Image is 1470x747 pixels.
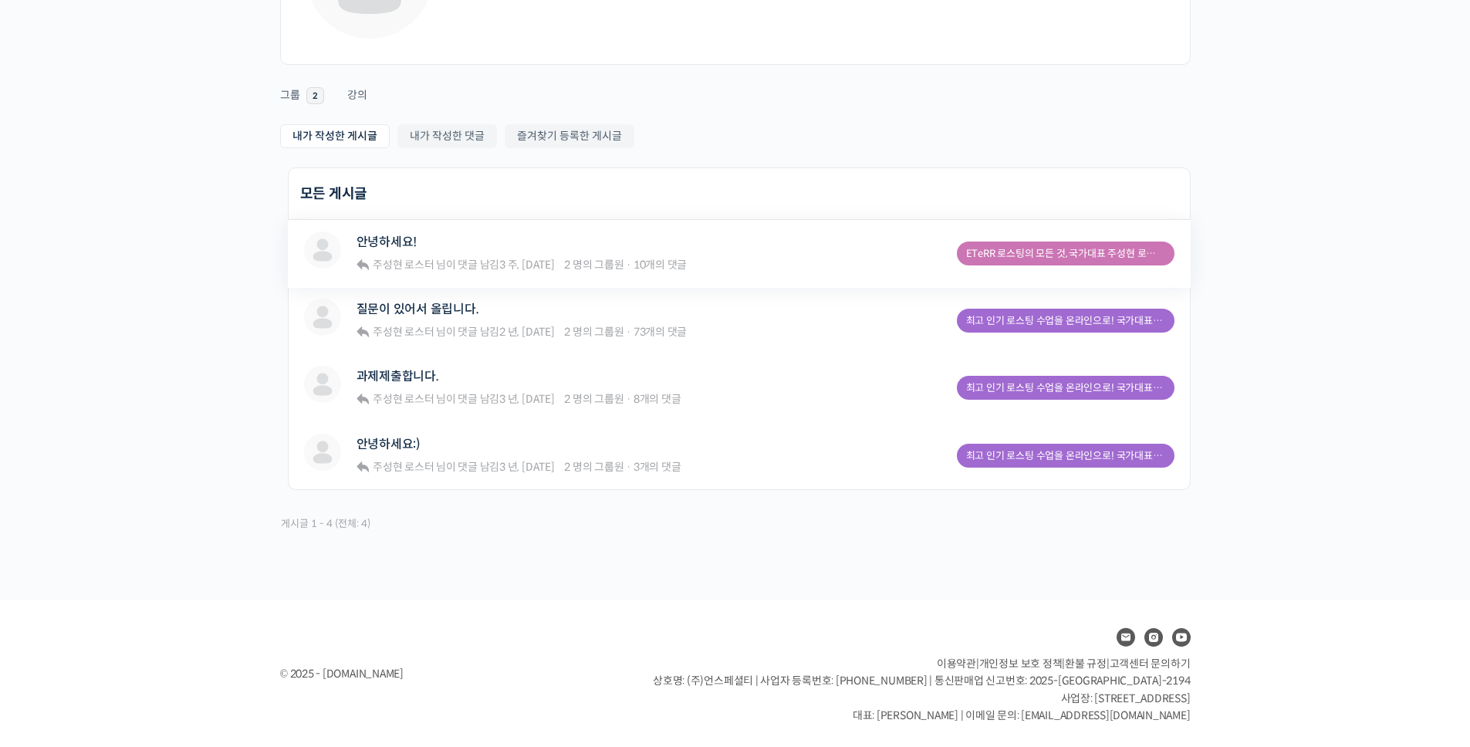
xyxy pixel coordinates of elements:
[564,460,623,474] span: 2 명의 그룹원
[373,258,434,272] span: 주성현 로스터
[300,187,368,201] h2: 모든 게시글
[370,325,554,339] span: 님이 댓글 남김
[280,124,390,148] a: 내가 작성한 게시글
[370,392,434,406] a: 주성현 로스터
[238,512,257,525] span: 설정
[280,512,371,535] div: 게시글 1 - 4 (전체: 4)
[634,258,687,272] span: 10개의 댓글
[957,444,1174,468] a: 최고 인기 로스팅 수업을 온라인으로! 국가대표의 로스팅 클래스
[280,69,1191,107] nav: Primary menu
[49,512,58,525] span: 홈
[306,87,324,104] span: 2
[1110,657,1191,671] span: 고객센터 문의하기
[347,69,367,108] a: 강의
[653,655,1190,725] p: | | | 상호명: (주)언스페셜티 | 사업자 등록번호: [PHONE_NUMBER] | 통신판매업 신고번호: 2025-[GEOGRAPHIC_DATA]-2194 사업장: [ST...
[564,392,623,406] span: 2 명의 그룹원
[357,235,417,249] a: 안녕하세요!
[626,325,631,339] span: ·
[357,369,439,384] a: 과제제출합니다.
[564,258,623,272] span: 2 명의 그룹원
[499,325,554,339] a: 2 년, [DATE]
[499,460,554,474] a: 3 년, [DATE]
[370,258,434,272] a: 주성현 로스터
[141,513,160,526] span: 대화
[347,88,367,111] div: 강의
[370,258,554,272] span: 님이 댓글 남김
[373,392,434,406] span: 주성현 로스터
[499,392,554,406] a: 3 년, [DATE]
[979,657,1063,671] a: 개인정보 보호 정책
[280,664,615,684] div: © 2025 - [DOMAIN_NAME]
[634,325,687,339] span: 73개의 댓글
[564,325,623,339] span: 2 명의 그룹원
[370,392,554,406] span: 님이 댓글 남김
[370,460,554,474] span: 님이 댓글 남김
[373,325,434,339] span: 주성현 로스터
[370,460,434,474] a: 주성현 로스터
[626,460,631,474] span: ·
[957,242,1174,265] a: ETeRR 로스팅의 모든 것, 국가대표 주성현 로스터의 심화 클래스
[499,258,554,272] a: 3 주, [DATE]
[199,489,296,528] a: 설정
[957,376,1174,400] a: 최고 인기 로스팅 수업을 온라인으로! 국가대표의 로스팅 클래스
[373,460,434,474] span: 주성현 로스터
[357,302,479,316] a: 질문이 있어서 올립니다.
[280,69,324,108] a: 그룹 2
[937,657,976,671] a: 이용약관
[357,437,421,451] a: 안녕하세요:)
[1065,657,1107,671] a: 환불 규정
[957,309,1174,333] a: 최고 인기 로스팅 수업을 온라인으로! 국가대표의 로스팅 클래스
[397,124,497,148] a: 내가 작성한 댓글
[626,258,631,272] span: ·
[280,124,1191,152] nav: Sub Menu
[280,88,300,111] div: 그룹
[370,325,434,339] a: 주성현 로스터
[634,460,681,474] span: 3개의 댓글
[634,392,681,406] span: 8개의 댓글
[102,489,199,528] a: 대화
[5,489,102,528] a: 홈
[626,392,631,406] span: ·
[505,124,634,148] a: 즐겨찾기 등록한 게시글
